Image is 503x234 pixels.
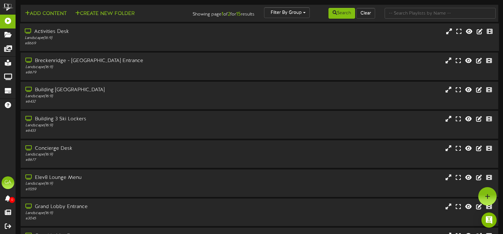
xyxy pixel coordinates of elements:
[25,211,215,216] div: Landscape ( 16:9 )
[356,8,375,19] button: Clear
[25,41,215,46] div: # 8669
[264,7,310,18] button: Filter By Group
[25,86,215,94] div: Building [GEOGRAPHIC_DATA]
[25,28,215,35] div: Activities Desk
[25,65,215,70] div: Landscape ( 16:9 )
[25,94,215,99] div: Landscape ( 16:9 )
[385,8,496,19] input: -- Search Playlists by Name --
[25,203,215,211] div: Grand Lobby Entrance
[25,128,215,134] div: # 6433
[25,174,215,181] div: Elev8 Lounge Menu
[328,8,355,19] button: Search
[25,181,215,187] div: Landscape ( 16:9 )
[73,10,136,18] button: Create New Folder
[179,7,259,18] div: Showing page of for results
[25,187,215,192] div: # 11359
[228,11,230,17] strong: 2
[25,152,215,157] div: Landscape ( 16:9 )
[2,176,14,189] div: GA
[25,145,215,152] div: Concierge Desk
[25,35,215,41] div: Landscape ( 16:9 )
[236,11,241,17] strong: 15
[25,116,215,123] div: Building 3 Ski Lockers
[25,123,215,128] div: Landscape ( 16:9 )
[23,10,69,18] button: Add Content
[9,197,15,203] span: 0
[222,11,223,17] strong: 1
[481,212,497,228] div: Open Intercom Messenger
[25,216,215,221] div: # 3045
[25,99,215,104] div: # 6432
[25,157,215,163] div: # 8677
[25,70,215,75] div: # 8679
[25,57,215,65] div: Breckenridge - [GEOGRAPHIC_DATA] Entrance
